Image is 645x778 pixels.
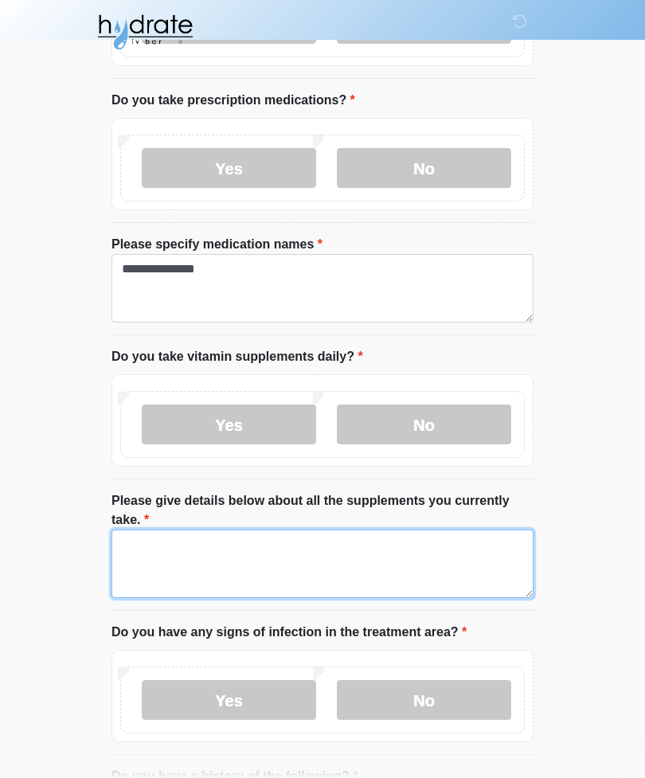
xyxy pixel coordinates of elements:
[111,491,534,530] label: Please give details below about all the supplements you currently take.
[111,623,467,642] label: Do you have any signs of infection in the treatment area?
[337,148,511,188] label: No
[111,91,355,110] label: Do you take prescription medications?
[142,405,316,444] label: Yes
[111,235,322,254] label: Please specify medication names
[142,680,316,720] label: Yes
[337,680,511,720] label: No
[142,148,316,188] label: Yes
[111,347,363,366] label: Do you take vitamin supplements daily?
[96,12,194,52] img: Hydrate IV Bar - Fort Collins Logo
[337,405,511,444] label: No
